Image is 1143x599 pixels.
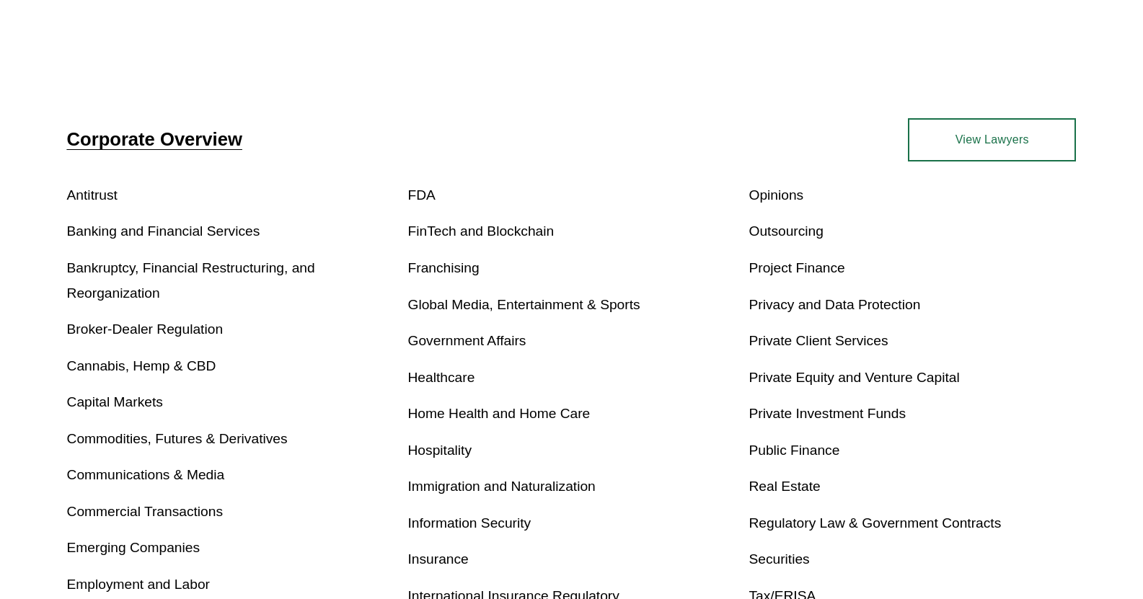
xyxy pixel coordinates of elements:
[749,551,809,567] a: Securities
[408,297,640,312] a: Global Media, Entertainment & Sports
[67,223,260,239] a: Banking and Financial Services
[408,333,526,348] a: Government Affairs
[67,577,210,592] a: Employment and Labor
[749,515,1001,531] a: Regulatory Law & Government Contracts
[67,321,224,337] a: Broker-Dealer Regulation
[408,370,475,385] a: Healthcare
[408,551,469,567] a: Insurance
[749,223,823,239] a: Outsourcing
[749,333,888,348] a: Private Client Services
[408,260,480,275] a: Franchising
[908,118,1076,161] a: View Lawyers
[749,370,959,385] a: Private Equity and Venture Capital
[749,297,920,312] a: Privacy and Data Protection
[408,187,436,203] a: FDA
[408,443,472,458] a: Hospitality
[67,358,216,373] a: Cannabis, Hemp & CBD
[67,187,118,203] a: Antitrust
[408,515,531,531] a: Information Security
[67,260,315,301] a: Bankruptcy, Financial Restructuring, and Reorganization
[67,540,200,555] a: Emerging Companies
[67,504,223,519] a: Commercial Transactions
[67,129,242,149] a: Corporate Overview
[749,479,820,494] a: Real Estate
[408,406,591,421] a: Home Health and Home Care
[67,394,163,409] a: Capital Markets
[749,443,839,458] a: Public Finance
[749,187,803,203] a: Opinions
[67,431,288,446] a: Commodities, Futures & Derivatives
[749,260,844,275] a: Project Finance
[67,467,225,482] a: Communications & Media
[408,479,596,494] a: Immigration and Naturalization
[408,223,555,239] a: FinTech and Blockchain
[749,406,906,421] a: Private Investment Funds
